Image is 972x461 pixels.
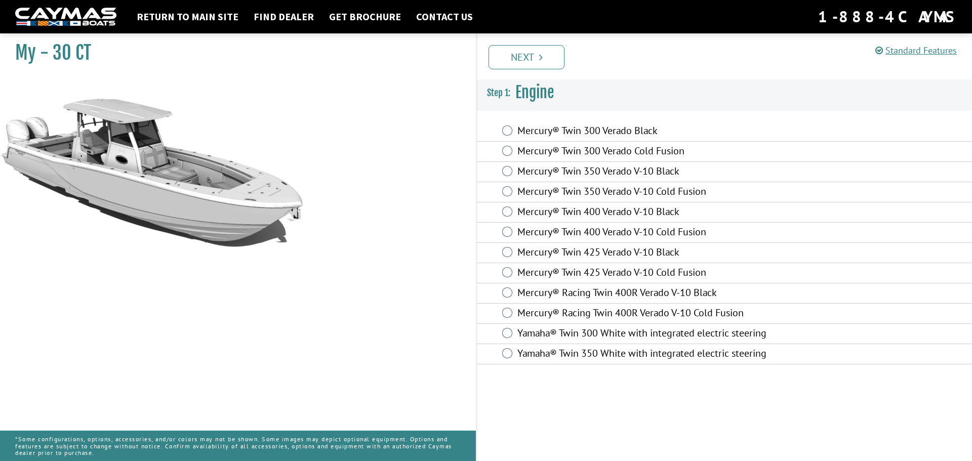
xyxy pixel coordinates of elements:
label: Mercury® Racing Twin 400R Verado V-10 Black [517,286,790,301]
label: Yamaha® Twin 350 White with integrated electric steering [517,347,790,362]
div: 1-888-4CAYMAS [818,6,957,28]
img: white-logo-c9c8dbefe5ff5ceceb0f0178aa75bf4bb51f6bca0971e226c86eb53dfe498488.png [15,8,116,26]
a: Contact Us [411,10,478,23]
a: Return to main site [132,10,244,23]
a: Next [489,45,564,69]
h1: My - 30 CT [15,41,451,64]
ul: Pagination [486,44,972,69]
label: Mercury® Twin 350 Verado V-10 Black [517,165,790,180]
label: Mercury® Twin 350 Verado V-10 Cold Fusion [517,185,790,200]
label: Mercury® Twin 425 Verado V-10 Cold Fusion [517,266,790,281]
label: Mercury® Racing Twin 400R Verado V-10 Cold Fusion [517,307,790,321]
a: Standard Features [875,45,957,56]
label: Yamaha® Twin 300 White with integrated electric steering [517,327,790,342]
label: Mercury® Twin 425 Verado V-10 Black [517,246,790,261]
a: Get Brochure [324,10,406,23]
label: Mercury® Twin 400 Verado V-10 Cold Fusion [517,226,790,240]
p: *Some configurations, options, accessories, and/or colors may not be shown. Some images may depic... [15,431,461,461]
label: Mercury® Twin 300 Verado Cold Fusion [517,145,790,159]
label: Mercury® Twin 400 Verado V-10 Black [517,205,790,220]
a: Find Dealer [249,10,319,23]
label: Mercury® Twin 300 Verado Black [517,124,790,139]
h3: Engine [477,74,972,111]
